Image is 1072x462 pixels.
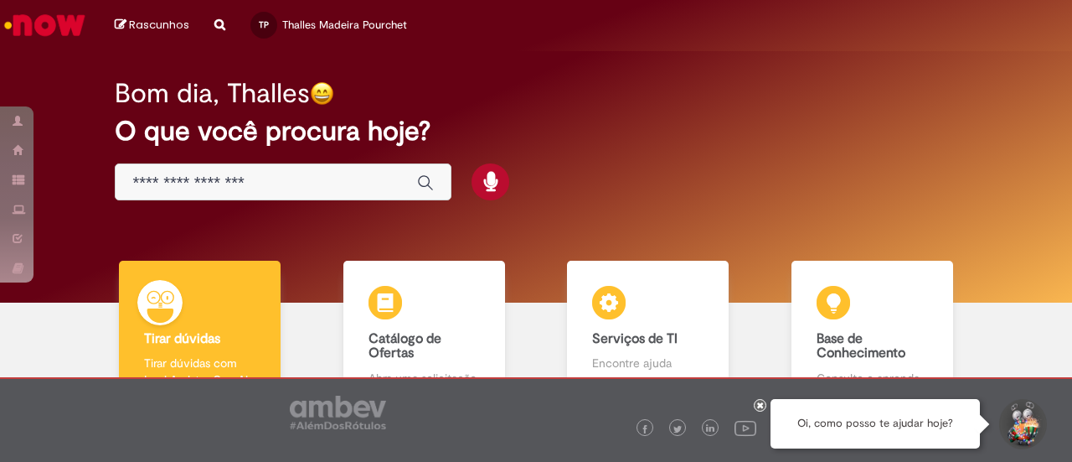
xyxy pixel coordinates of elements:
[312,261,537,406] a: Catálogo de Ofertas Abra uma solicitação
[2,8,88,42] img: ServiceNow
[673,425,682,433] img: logo_footer_twitter.png
[259,19,269,30] span: TP
[88,261,312,406] a: Tirar dúvidas Tirar dúvidas com Lupi Assist e Gen Ai
[368,330,441,362] b: Catálogo de Ofertas
[290,396,386,429] img: logo_footer_ambev_rotulo_gray.png
[817,370,928,387] p: Consulte e aprenda
[997,399,1047,449] button: Iniciar Conversa de Suporte
[817,330,905,362] b: Base de Conhecimento
[144,330,220,347] b: Tirar dúvidas
[641,425,649,433] img: logo_footer_facebook.png
[282,18,407,32] span: Thalles Madeira Pourchet
[310,81,334,106] img: happy-face.png
[592,330,678,347] b: Serviços de TI
[115,79,310,108] h2: Bom dia, Thalles
[115,18,189,34] a: Rascunhos
[536,261,760,406] a: Serviços de TI Encontre ajuda
[760,261,985,406] a: Base de Conhecimento Consulte e aprenda
[144,355,255,388] p: Tirar dúvidas com Lupi Assist e Gen Ai
[734,417,756,439] img: logo_footer_youtube.png
[592,355,703,371] p: Encontre ajuda
[368,370,480,387] p: Abra uma solicitação
[129,17,189,33] span: Rascunhos
[115,117,956,146] h2: O que você procura hoje?
[706,424,714,434] img: logo_footer_linkedin.png
[770,399,980,449] div: Oi, como posso te ajudar hoje?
